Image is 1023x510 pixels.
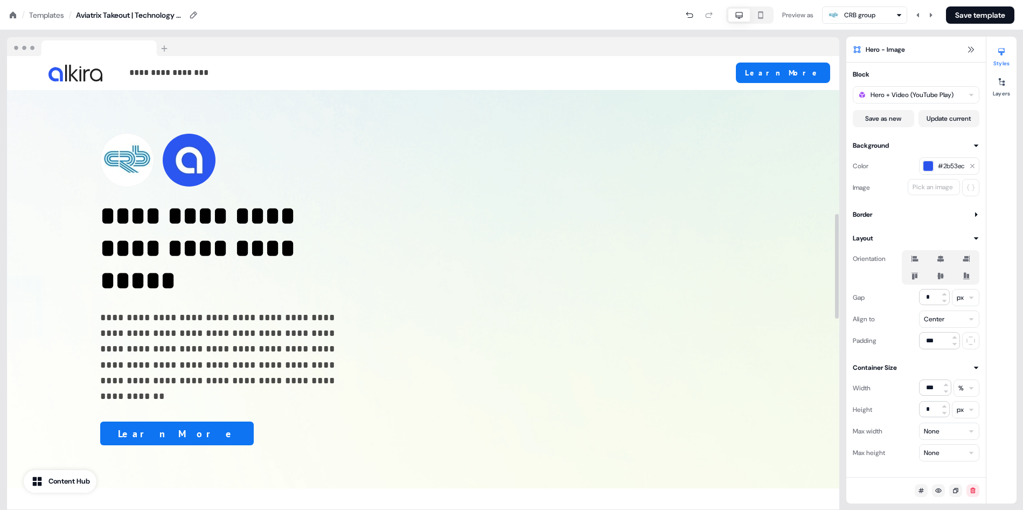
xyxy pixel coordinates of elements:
[946,6,1014,24] button: Save template
[68,9,72,21] div: /
[853,110,914,127] button: Save as new
[871,89,954,100] div: Hero + Video (YouTube Play)
[908,179,960,195] button: Pick an image
[853,233,873,244] div: Layout
[853,362,979,373] button: Container Size
[938,161,965,171] span: #2b53ec
[853,444,885,461] div: Max height
[29,10,64,20] a: Templates
[924,426,940,437] div: None
[853,86,979,104] button: Hero + Video (YouTube Play)
[924,314,944,325] div: Center
[48,65,102,81] img: Image
[910,182,955,192] div: Pick an image
[986,43,1017,67] button: Styles
[986,73,1017,97] button: Layers
[853,209,872,220] div: Border
[736,63,830,83] button: Learn More
[853,311,875,328] div: Align to
[100,422,254,445] button: Learn More
[853,250,886,267] div: Orientation
[957,404,964,415] div: px
[853,179,870,196] div: Image
[918,110,980,127] button: Update current
[866,44,905,55] span: Hero - Image
[853,289,865,306] div: Gap
[7,37,172,57] img: Browser topbar
[853,380,871,397] div: Width
[919,157,979,175] button: #2b53ec
[844,10,875,20] div: CRB group
[853,401,872,418] div: Height
[76,10,184,20] div: Aviatrix Takeout | Technology Template
[853,332,876,349] div: Padding
[24,470,96,493] button: Content Hub
[853,69,869,80] div: Block
[853,474,979,485] button: Link
[853,140,979,151] button: Background
[853,423,882,440] div: Max width
[853,362,897,373] div: Container Size
[853,233,979,244] button: Layout
[853,209,979,220] button: Border
[958,383,964,394] div: %
[957,292,964,303] div: px
[853,69,979,80] button: Block
[853,157,868,175] div: Color
[22,9,25,21] div: /
[853,474,865,485] div: Link
[853,140,889,151] div: Background
[100,422,339,445] div: Learn More
[924,447,940,458] div: None
[822,6,907,24] button: CRB group
[48,476,90,487] div: Content Hub
[782,10,813,20] div: Preview as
